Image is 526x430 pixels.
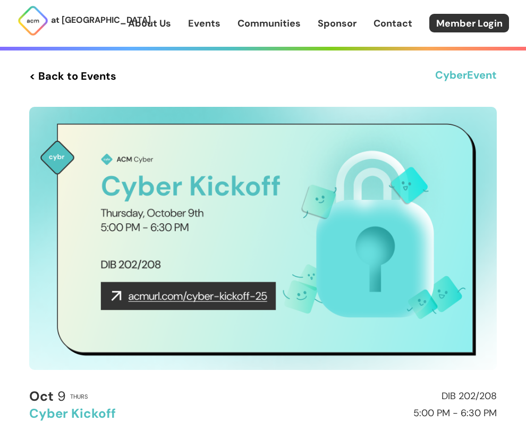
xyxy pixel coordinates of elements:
[268,391,497,402] h2: DIB 202/208
[237,16,301,30] a: Communities
[188,16,220,30] a: Events
[268,408,497,419] h2: 5:00 PM - 6:30 PM
[435,66,497,86] h3: Cyber Event
[29,407,258,420] h2: Cyber Kickoff
[318,16,357,30] a: Sponsor
[70,393,88,400] h2: Thurs
[29,107,497,370] img: Event Cover Photo
[51,13,151,27] p: at [GEOGRAPHIC_DATA]
[17,5,128,37] a: at [GEOGRAPHIC_DATA]
[374,16,412,30] a: Contact
[29,389,66,404] h2: 9
[29,66,116,86] a: < Back to Events
[29,387,54,405] b: Oct
[128,16,171,30] a: About Us
[17,5,49,37] img: ACM Logo
[429,14,509,32] a: Member Login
